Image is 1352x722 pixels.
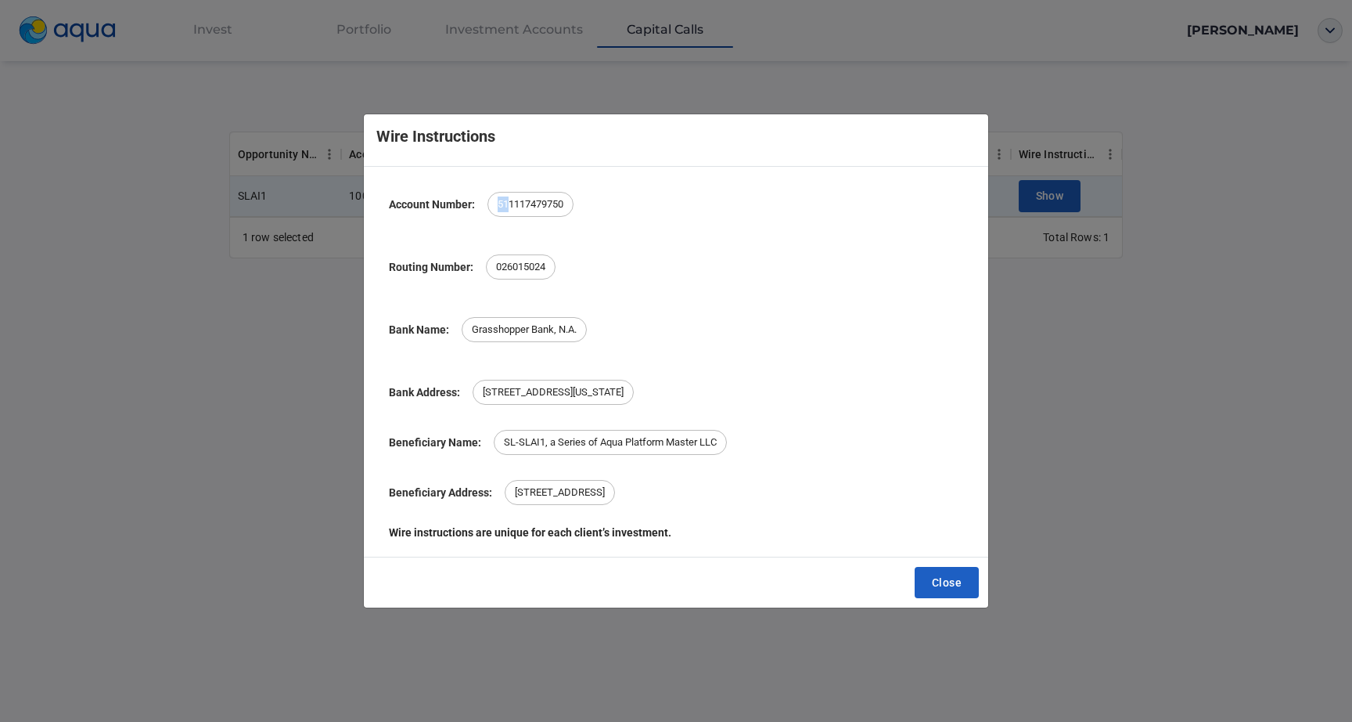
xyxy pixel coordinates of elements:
[494,435,726,450] span: SL-SLAI1, a Series of Aqua Platform Master LLC
[915,567,979,599] button: Close
[376,524,976,541] b: Wire instructions are unique for each client’s investment.
[488,197,573,212] span: 511117479750
[389,484,492,501] div: Beneficiary Address:
[389,321,449,338] div: Bank Name:
[487,259,555,275] span: 026015024
[462,322,586,338] span: Grasshopper Bank, N.A.
[389,434,481,451] div: Beneficiary Name:
[932,573,962,593] span: Close
[389,258,473,276] div: Routing Number:
[376,127,495,146] h5: Wire Instructions
[389,196,475,213] div: Account Number:
[389,384,460,401] div: Bank Address:
[473,384,633,400] span: [STREET_ADDRESS][US_STATE]
[505,485,614,500] span: [STREET_ADDRESS]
